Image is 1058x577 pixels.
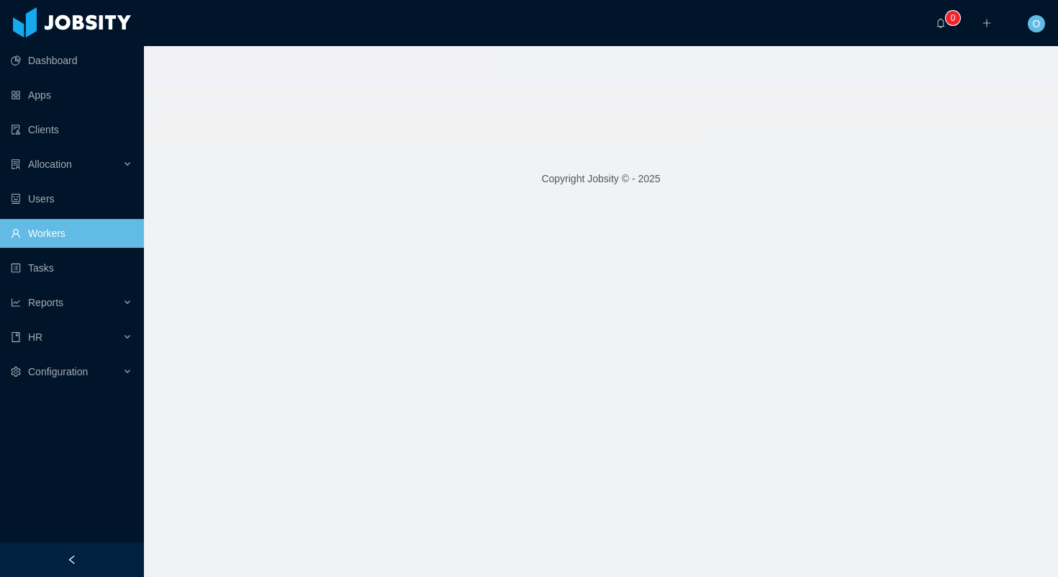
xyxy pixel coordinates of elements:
[11,184,132,213] a: icon: robotUsers
[11,115,132,144] a: icon: auditClients
[28,297,63,308] span: Reports
[1033,15,1041,32] span: O
[11,332,21,342] i: icon: book
[11,159,21,169] i: icon: solution
[936,18,946,28] i: icon: bell
[11,254,132,282] a: icon: profileTasks
[28,331,42,343] span: HR
[11,219,132,248] a: icon: userWorkers
[982,18,992,28] i: icon: plus
[11,81,132,109] a: icon: appstoreApps
[28,366,88,377] span: Configuration
[11,298,21,308] i: icon: line-chart
[28,158,72,170] span: Allocation
[11,367,21,377] i: icon: setting
[144,154,1058,204] footer: Copyright Jobsity © - 2025
[11,46,132,75] a: icon: pie-chartDashboard
[946,11,960,25] sup: 0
